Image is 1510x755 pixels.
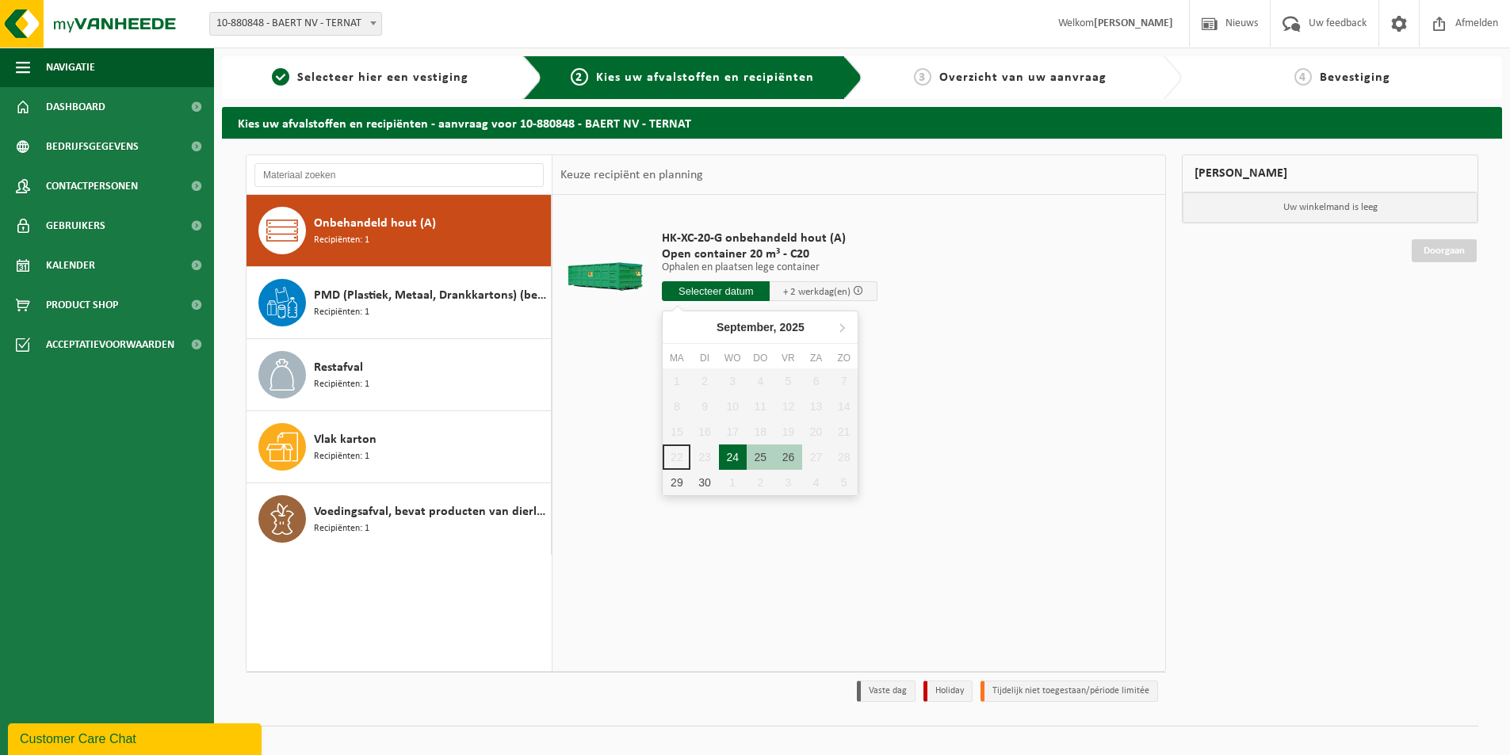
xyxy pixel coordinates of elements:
[710,315,811,340] div: September,
[254,163,544,187] input: Materiaal zoeken
[774,470,802,495] div: 3
[46,285,118,325] span: Product Shop
[210,13,381,35] span: 10-880848 - BAERT NV - TERNAT
[1294,68,1312,86] span: 4
[247,195,552,267] button: Onbehandeld hout (A) Recipiënten: 1
[802,350,830,366] div: za
[780,322,805,333] i: 2025
[747,444,774,470] div: 25
[914,68,931,86] span: 3
[8,720,265,755] iframe: chat widget
[272,68,289,86] span: 1
[662,281,770,301] input: Selecteer datum
[571,68,588,86] span: 2
[46,206,105,246] span: Gebruikers
[314,430,377,449] span: Vlak karton
[857,681,916,702] li: Vaste dag
[314,286,547,305] span: PMD (Plastiek, Metaal, Drankkartons) (bedrijven)
[690,470,718,495] div: 30
[314,377,369,392] span: Recipiënten: 1
[747,350,774,366] div: do
[314,521,369,536] span: Recipiënten: 1
[297,71,468,84] span: Selecteer hier een vestiging
[596,71,814,84] span: Kies uw afvalstoffen en recipiënten
[314,233,369,248] span: Recipiënten: 1
[247,267,552,339] button: PMD (Plastiek, Metaal, Drankkartons) (bedrijven) Recipiënten: 1
[719,470,747,495] div: 1
[552,155,711,195] div: Keuze recipiënt en planning
[209,12,382,36] span: 10-880848 - BAERT NV - TERNAT
[46,48,95,87] span: Navigatie
[939,71,1107,84] span: Overzicht van uw aanvraag
[923,681,973,702] li: Holiday
[663,350,690,366] div: ma
[314,449,369,464] span: Recipiënten: 1
[46,87,105,127] span: Dashboard
[663,470,690,495] div: 29
[314,358,363,377] span: Restafval
[314,502,547,521] span: Voedingsafval, bevat producten van dierlijke oorsprong, onverpakt, categorie 3
[719,444,747,470] div: 24
[46,325,174,364] span: Acceptatievoorwaarden
[783,287,851,297] span: + 2 werkdag(en)
[662,231,877,246] span: HK-XC-20-G onbehandeld hout (A)
[1182,154,1478,193] div: [PERSON_NAME]
[222,107,1502,138] h2: Kies uw afvalstoffen en recipiënten - aanvraag voor 10-880848 - BAERT NV - TERNAT
[314,214,436,233] span: Onbehandeld hout (A)
[1094,17,1173,29] strong: [PERSON_NAME]
[1412,239,1477,262] a: Doorgaan
[690,350,718,366] div: di
[747,470,774,495] div: 2
[314,305,369,320] span: Recipiënten: 1
[830,350,858,366] div: zo
[230,68,510,87] a: 1Selecteer hier een vestiging
[981,681,1158,702] li: Tijdelijk niet toegestaan/période limitée
[46,127,139,166] span: Bedrijfsgegevens
[247,483,552,555] button: Voedingsafval, bevat producten van dierlijke oorsprong, onverpakt, categorie 3 Recipiënten: 1
[662,262,877,273] p: Ophalen en plaatsen lege container
[46,166,138,206] span: Contactpersonen
[247,339,552,411] button: Restafval Recipiënten: 1
[46,246,95,285] span: Kalender
[719,350,747,366] div: wo
[662,246,877,262] span: Open container 20 m³ - C20
[247,411,552,483] button: Vlak karton Recipiënten: 1
[1320,71,1390,84] span: Bevestiging
[774,350,802,366] div: vr
[1183,193,1478,223] p: Uw winkelmand is leeg
[774,444,802,470] div: 26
